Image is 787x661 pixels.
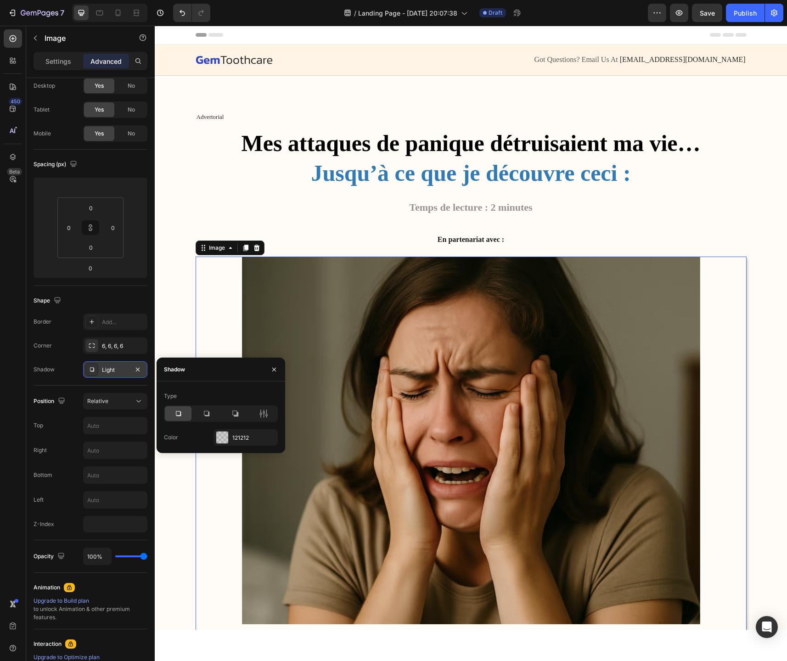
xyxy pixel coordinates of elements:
span: Draft [489,9,502,17]
h1: Rich Text Editor. Editing area: main [41,102,592,197]
p: Advertorial [42,88,591,95]
div: Spacing (px) [34,158,79,171]
div: Open Intercom Messenger [756,616,778,638]
input: Auto [84,548,111,565]
div: Shadow [34,365,55,374]
div: Corner [34,342,52,350]
p: ⁠⁠⁠⁠⁠⁠⁠ [42,103,591,196]
div: Undo/Redo [173,4,210,22]
input: 0px [82,241,100,254]
div: to unlock Animation & other premium features. [34,597,147,622]
div: Add... [102,318,145,326]
div: Tablet [34,106,50,114]
div: Z-Index [34,520,54,528]
div: 121212 [232,434,275,442]
div: Right [34,446,47,454]
p: Advanced [90,56,122,66]
span: Yes [95,106,104,114]
div: Light [102,366,129,374]
div: Desktop [34,82,55,90]
input: Auto [84,467,147,483]
button: Publish [726,4,765,22]
div: Opacity [34,550,67,563]
span: No [128,129,135,138]
input: auto [39,221,52,235]
p: Image [45,33,123,44]
input: auto [81,180,100,194]
div: Rich Text Editor. Editing area: main [41,208,592,220]
iframe: Design area [155,26,787,630]
button: Relative [83,393,147,409]
span: Yes [95,82,104,90]
strong: Jusqu’à ce que je découvre ceci : [156,134,476,160]
input: 0px [62,221,76,235]
span: No [128,106,135,114]
strong: Temps de lecture : 2 minutes [254,176,377,187]
div: Position [34,395,67,408]
button: 7 [4,4,68,22]
div: Publish [734,8,757,18]
div: Type [164,392,177,400]
div: Top [34,421,43,430]
p: Settings [45,56,71,66]
input: 0 [81,261,100,275]
strong: En partenariat avec : [283,210,349,218]
span: Got Questions? Email Us At [380,30,463,38]
span: [EMAIL_ADDRESS][DOMAIN_NAME] [465,30,591,38]
div: Beta [7,168,22,175]
div: Mobile [34,129,51,138]
input: 0px [106,221,120,235]
div: Border [34,318,51,326]
div: 450 [9,98,22,105]
div: Shadow [164,365,185,374]
div: 6, 6, 6, 6 [102,342,145,350]
div: Color [164,433,178,442]
div: Interaction [34,640,62,648]
div: Upgrade to Build plan [34,597,147,605]
span: Landing Page - [DATE] 20:07:38 [358,8,457,18]
div: Shape [34,295,63,307]
span: / [354,8,356,18]
input: 0px [82,201,100,215]
div: Left [34,496,44,504]
span: Relative [87,398,108,404]
input: Auto [84,442,147,459]
div: Image [52,218,72,226]
input: Auto [84,417,147,434]
input: Auto [84,492,147,508]
div: Animation [34,583,60,592]
span: Yes [95,129,104,138]
p: 7 [60,7,64,18]
strong: Mes attaques de panique détruisaient ma vie… [87,105,546,130]
div: Bottom [34,471,52,479]
span: No [128,82,135,90]
input: auto [129,221,142,235]
span: Save [700,9,715,17]
button: Save [692,4,722,22]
